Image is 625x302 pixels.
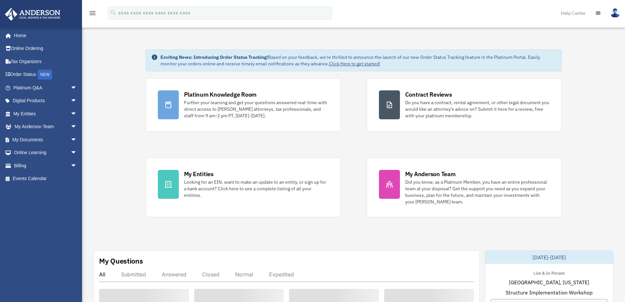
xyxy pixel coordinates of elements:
a: Digital Productsarrow_drop_down [5,94,87,107]
div: Looking for an EIN, want to make an update to an entity, or sign up for a bank account? Click her... [184,179,328,198]
div: Normal [235,271,253,278]
div: NEW [38,70,52,80]
div: Live & In-Person [528,269,570,276]
i: menu [89,9,96,17]
div: Did you know, as a Platinum Member, you have an entire professional team at your disposal? Get th... [405,179,550,205]
div: Expedited [269,271,294,278]
a: Home [5,29,84,42]
a: Tax Organizers [5,55,87,68]
a: Platinum Knowledge Room Further your learning and get your questions answered real-time with dire... [146,78,341,131]
a: My Anderson Team Did you know, as a Platinum Member, you have an entire professional team at your... [367,158,562,217]
div: Submitted [121,271,146,278]
div: Based on your feedback, we're thrilled to announce the launch of our new Order Status Tracking fe... [160,54,556,67]
img: User Pic [610,8,620,18]
span: arrow_drop_down [71,159,84,173]
span: arrow_drop_down [71,146,84,160]
div: My Questions [99,256,143,266]
div: Further your learning and get your questions answered real-time with direct access to [PERSON_NAM... [184,99,328,119]
span: [GEOGRAPHIC_DATA], [US_STATE] [509,278,589,286]
a: My Anderson Teamarrow_drop_down [5,120,87,133]
a: menu [89,12,96,17]
div: [DATE]-[DATE] [485,251,613,264]
div: All [99,271,105,278]
a: Click Here to get started! [329,61,380,67]
strong: Exciting News: Introducing Order Status Tracking! [160,54,268,60]
a: Events Calendar [5,172,87,185]
span: Structure Implementation Workshop [506,289,593,296]
div: Contract Reviews [405,90,452,99]
a: My Entitiesarrow_drop_down [5,107,87,120]
div: My Anderson Team [405,170,456,178]
a: Online Learningarrow_drop_down [5,146,87,159]
a: Online Ordering [5,42,87,55]
img: Anderson Advisors Platinum Portal [3,8,62,21]
span: arrow_drop_down [71,81,84,95]
span: arrow_drop_down [71,133,84,147]
a: Order StatusNEW [5,68,87,81]
a: Platinum Q&Aarrow_drop_down [5,81,87,94]
i: search [110,9,117,16]
span: arrow_drop_down [71,107,84,121]
a: My Entities Looking for an EIN, want to make an update to an entity, or sign up for a bank accoun... [146,158,341,217]
div: Platinum Knowledge Room [184,90,257,99]
div: My Entities [184,170,214,178]
div: Answered [162,271,186,278]
a: Contract Reviews Do you have a contract, rental agreement, or other legal document you would like... [367,78,562,131]
div: Do you have a contract, rental agreement, or other legal document you would like an attorney's ad... [405,99,550,119]
span: arrow_drop_down [71,120,84,134]
a: Billingarrow_drop_down [5,159,87,172]
div: Closed [202,271,219,278]
a: My Documentsarrow_drop_down [5,133,87,146]
span: arrow_drop_down [71,94,84,108]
